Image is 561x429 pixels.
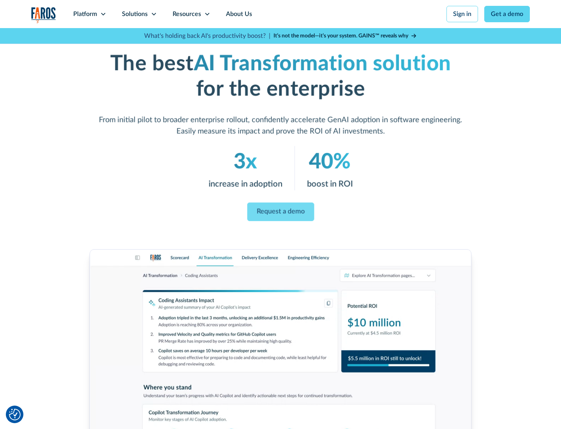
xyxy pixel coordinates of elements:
p: increase in adoption [208,178,282,190]
div: Platform [73,9,97,19]
a: home [31,7,56,23]
p: What's holding back AI's productivity boost? | [144,31,270,41]
a: It’s not the model—it’s your system. GAINS™ reveals why [273,32,417,40]
img: Logo of the analytics and reporting company Faros. [31,7,56,23]
button: Cookie Settings [9,409,21,420]
a: Get a demo [484,6,530,22]
a: Request a demo [247,203,314,222]
p: boost in ROI [307,178,353,190]
p: From initial pilot to broader enterprise rollout, confidently accelerate GenAI adoption in softwa... [99,114,462,137]
em: AI Transformation solution [194,53,451,74]
strong: for the enterprise [196,79,365,100]
a: Sign in [446,6,478,22]
div: Solutions [122,9,148,19]
em: 40% [309,151,351,172]
em: 3x [234,151,257,172]
img: Revisit consent button [9,409,21,420]
div: Resources [173,9,201,19]
strong: The best [110,53,194,74]
strong: It’s not the model—it’s your system. GAINS™ reveals why [273,33,408,39]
